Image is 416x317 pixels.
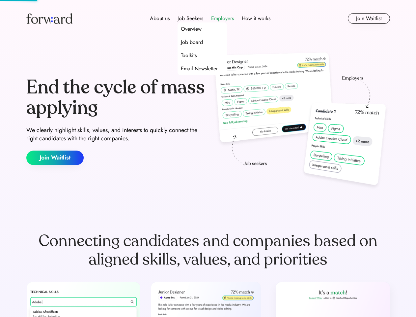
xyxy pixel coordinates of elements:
[181,25,202,33] div: Overview
[181,38,203,46] div: Job board
[348,13,390,24] button: Join Waitlist
[26,151,84,165] button: Join Waitlist
[211,50,390,192] img: hero-image.png
[181,52,197,59] div: Toolkits
[242,15,270,22] div: How it works
[178,15,203,22] div: Job Seekers
[26,77,206,118] div: End the cycle of mass applying
[150,15,170,22] div: About us
[211,15,234,22] div: Employers
[181,65,218,73] div: Email Newsletter
[26,126,206,143] div: We clearly highlight skills, values, and interests to quickly connect the right candidates with t...
[26,13,72,24] img: Forward logo
[26,232,390,269] div: Connecting candidates and companies based on aligned skills, values, and priorities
